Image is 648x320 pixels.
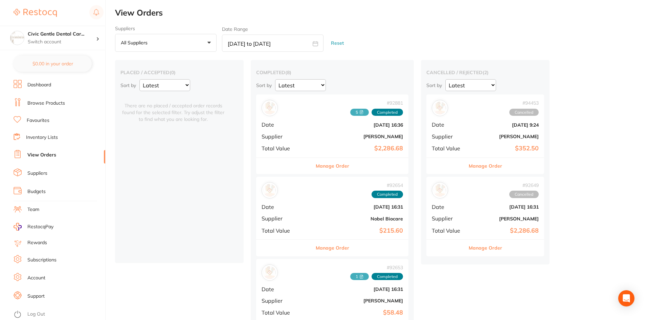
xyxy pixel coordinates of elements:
[27,223,53,230] span: RestocqPay
[471,204,539,210] b: [DATE] 16:31
[372,191,403,198] span: Completed
[27,170,47,177] a: Suppliers
[120,69,238,76] h2: placed / accepted ( 0 )
[120,94,226,123] span: There are no placed / accepted order records found for the selected filter. Try adjust the filter...
[27,188,46,195] a: Budgets
[14,223,53,231] a: RestocqPay
[618,290,634,306] div: Open Intercom Messenger
[469,158,502,174] button: Manage Order
[350,273,369,280] span: Received
[222,35,323,52] input: Select date range
[263,184,276,197] img: Nobel Biocare
[312,134,403,139] b: [PERSON_NAME]
[27,275,45,281] a: Account
[312,309,403,316] b: $58.48
[27,206,39,213] a: Team
[312,298,403,303] b: [PERSON_NAME]
[27,82,51,88] a: Dashboard
[262,310,307,316] span: Total Value
[262,286,307,292] span: Date
[509,109,539,116] span: Cancelled
[262,145,307,151] span: Total Value
[27,100,65,107] a: Browse Products
[263,266,276,279] img: Adam Dental
[471,227,539,234] b: $2,286.68
[432,145,466,151] span: Total Value
[432,215,466,221] span: Supplier
[115,8,648,18] h2: View Orders
[27,257,57,263] a: Subscriptions
[115,26,217,31] label: Suppliers
[312,204,403,210] b: [DATE] 16:31
[350,265,403,270] span: # 92653
[14,5,57,21] a: Restocq Logo
[222,26,248,32] label: Date Range
[509,100,539,106] span: # 94453
[120,82,136,88] p: Sort by
[329,34,346,52] button: Reset
[471,122,539,128] b: [DATE] 9:24
[350,100,403,106] span: # 92881
[263,102,276,114] img: Henry Schein Halas
[256,69,408,76] h2: completed ( 8 )
[372,109,403,116] span: Completed
[262,215,307,221] span: Supplier
[262,133,307,140] span: Supplier
[372,273,403,280] span: Completed
[14,309,103,320] button: Log Out
[471,134,539,139] b: [PERSON_NAME]
[372,183,403,188] span: # 92654
[256,82,272,88] p: Sort by
[27,239,47,246] a: Rewards
[27,311,45,318] a: Log Out
[14,56,92,72] button: $0.00 in your order
[432,204,466,210] span: Date
[316,240,349,256] button: Manage Order
[14,223,22,231] img: RestocqPay
[28,31,96,38] h4: Civic Gentle Dental Care
[432,228,466,234] span: Total Value
[27,117,49,124] a: Favourites
[432,133,466,140] span: Supplier
[509,183,539,188] span: # 92649
[316,158,349,174] button: Manage Order
[426,82,442,88] p: Sort by
[121,40,150,46] p: All suppliers
[262,122,307,128] span: Date
[27,152,56,158] a: View Orders
[262,204,307,210] span: Date
[433,102,446,114] img: Henry Schein Halas
[262,298,307,304] span: Supplier
[471,216,539,221] b: [PERSON_NAME]
[14,9,57,17] img: Restocq Logo
[432,122,466,128] span: Date
[312,286,403,292] b: [DATE] 16:31
[312,122,403,128] b: [DATE] 16:36
[312,216,403,221] b: Nobel Biocare
[312,145,403,152] b: $2,286.68
[509,191,539,198] span: Cancelled
[27,293,45,300] a: Support
[433,184,446,197] img: Henry Schein Halas
[26,134,58,141] a: Inventory Lists
[10,31,24,45] img: Civic Gentle Dental Care
[28,39,96,45] p: Switch account
[471,145,539,152] b: $352.50
[350,109,369,116] span: Received
[262,228,307,234] span: Total Value
[115,34,217,52] button: All suppliers
[426,69,544,76] h2: cancelled / rejected ( 2 )
[469,240,502,256] button: Manage Order
[312,227,403,234] b: $215.60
